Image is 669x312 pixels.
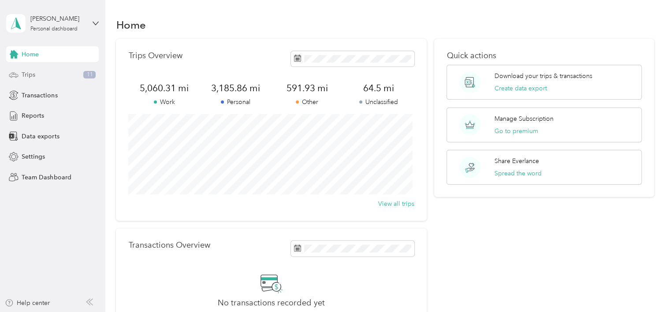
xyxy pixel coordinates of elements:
[218,298,325,308] h2: No transactions recorded yet
[200,97,271,107] p: Personal
[22,173,71,182] span: Team Dashboard
[22,91,57,100] span: Transactions
[5,298,50,308] button: Help center
[494,114,554,123] p: Manage Subscription
[494,71,592,81] p: Download your trips & transactions
[494,169,542,178] button: Spread the word
[620,263,669,312] iframe: Everlance-gr Chat Button Frame
[22,70,35,79] span: Trips
[116,20,145,30] h1: Home
[494,126,538,136] button: Go to premium
[128,82,200,94] span: 5,060.31 mi
[128,51,182,60] p: Trips Overview
[22,132,59,141] span: Data exports
[128,241,210,250] p: Transactions Overview
[83,71,96,79] span: 11
[494,84,547,93] button: Create data export
[22,111,44,120] span: Reports
[200,82,271,94] span: 3,185.86 mi
[271,82,343,94] span: 591.93 mi
[22,152,45,161] span: Settings
[30,26,78,32] div: Personal dashboard
[22,50,39,59] span: Home
[343,82,414,94] span: 64.5 mi
[494,156,539,166] p: Share Everlance
[271,97,343,107] p: Other
[343,97,414,107] p: Unclassified
[30,14,85,23] div: [PERSON_NAME]
[128,97,200,107] p: Work
[446,51,641,60] p: Quick actions
[378,199,414,208] button: View all trips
